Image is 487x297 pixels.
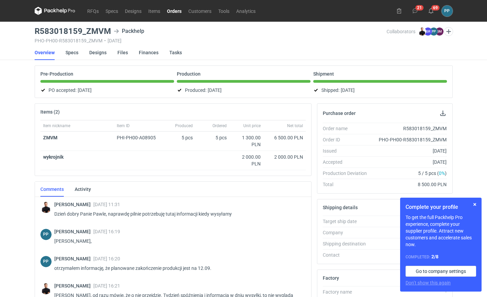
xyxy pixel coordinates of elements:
[442,5,453,17] div: Paweł Puch
[145,7,164,15] a: Items
[243,123,261,128] span: Unit price
[40,283,52,294] div: Tomasz Kubiak
[40,202,52,213] img: Tomasz Kubiak
[54,237,300,245] p: [PERSON_NAME],
[93,229,120,234] span: [DATE] 16:19
[287,123,303,128] span: Net total
[232,154,261,167] div: 2 000.00 PLN
[43,135,57,140] a: ZMVM
[54,256,93,261] span: [PERSON_NAME]
[471,200,479,209] button: Skip for now
[323,147,372,154] div: Issued
[208,86,222,94] span: [DATE]
[430,27,438,36] figcaption: PP
[117,123,130,128] span: Item ID
[323,240,372,247] div: Shipping destination
[424,27,432,36] figcaption: GR
[212,123,227,128] span: Ordered
[35,7,75,15] svg: Packhelp Pro
[444,27,453,36] button: Edit collaborators
[431,254,438,259] strong: 2 / 8
[323,229,372,236] div: Company
[195,132,229,151] div: 5 pcs
[121,7,145,15] a: Designs
[40,229,52,240] div: Paweł Puch
[418,170,447,177] span: 5 / 5 pcs ( )
[323,205,358,210] h2: Shipping details
[323,125,372,132] div: Order name
[323,136,372,143] div: Order ID
[372,125,447,132] div: R583018159_ZMVM
[323,159,372,165] div: Accepted
[323,289,372,295] div: Factory name
[410,5,420,16] button: 21
[84,7,102,15] a: RFQs
[93,202,120,207] span: [DATE] 11:31
[442,5,453,17] button: PP
[233,7,259,15] a: Analytics
[177,71,201,77] p: Production
[232,134,261,148] div: 1 300.00 PLN
[406,253,476,260] div: Completed:
[418,27,426,36] img: Tomasz Kubiak
[114,27,144,35] div: Packhelp
[35,38,387,43] div: PHO-PH00-R583018159_ZMVM [DATE]
[406,203,476,211] h1: Complete your profile
[177,86,311,94] div: Produced:
[323,170,372,177] div: Production Deviation
[75,182,91,197] a: Activity
[426,5,436,16] button: 69
[35,27,111,35] h3: R583018159_ZMVM
[406,279,451,286] button: Don’t show this again
[104,38,106,43] span: •
[266,134,303,141] div: 6 500.00 PLN
[313,86,447,94] div: Shipped:
[102,7,121,15] a: Specs
[323,218,372,225] div: Target ship date
[43,154,63,160] strong: wykrojnik
[54,264,300,272] p: otrzymałem informację, że planowane zakończenie produkcji jest na 12.09.
[35,45,55,60] a: Overview
[54,229,93,234] span: [PERSON_NAME]
[372,289,447,295] div: -
[372,252,447,258] div: -
[266,154,303,160] div: 2 000.00 PLN
[439,171,445,176] span: 0%
[40,109,60,115] h2: Items (2)
[435,27,444,36] figcaption: SM
[93,283,120,289] span: [DATE] 16:21
[40,71,73,77] p: Pre-Production
[78,86,92,94] span: [DATE]
[439,109,447,117] button: Download PO
[40,229,52,240] figcaption: PP
[313,71,334,77] p: Shipment
[40,182,64,197] a: Comments
[54,283,93,289] span: [PERSON_NAME]
[40,256,52,267] div: Paweł Puch
[175,123,193,128] span: Produced
[185,7,215,15] a: Customers
[93,256,120,261] span: [DATE] 16:20
[89,45,107,60] a: Designs
[323,111,356,116] h2: Purchase order
[406,266,476,277] a: Go to company settings
[117,45,128,60] a: Files
[169,45,182,60] a: Tasks
[372,229,447,236] div: Packhelp
[341,86,355,94] span: [DATE]
[164,7,185,15] a: Orders
[387,29,415,34] span: Collaborators
[65,45,78,60] a: Specs
[372,136,447,143] div: PHO-PH00-R583018159_ZMVM
[139,45,158,60] a: Finances
[165,132,195,151] div: 5 pcs
[372,147,447,154] div: [DATE]
[372,159,447,165] div: [DATE]
[43,123,70,128] span: Item nickname
[117,134,162,141] div: PHI-PH00-A08905
[54,202,93,207] span: [PERSON_NAME]
[323,275,339,281] h2: Factory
